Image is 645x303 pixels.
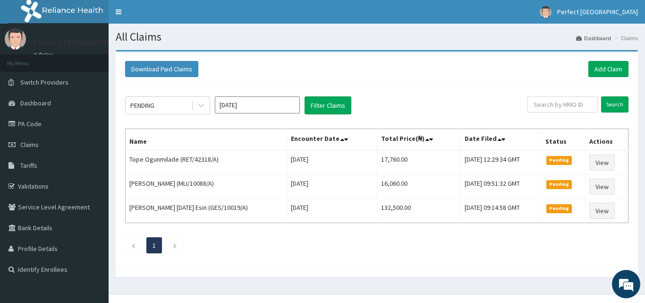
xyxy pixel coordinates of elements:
a: Online [33,52,56,58]
h1: All Claims [116,31,638,43]
input: Search [601,96,628,113]
td: [DATE] 09:51:32 GMT [460,175,541,199]
input: Search by HMO ID [527,96,598,113]
a: Add Claim [588,61,628,77]
button: Download Paid Claims [125,61,198,77]
th: Total Price(₦) [377,129,460,151]
td: 16,060.00 [377,175,460,199]
a: Dashboard [576,34,611,42]
td: [DATE] [287,150,377,175]
div: PENDING [130,101,154,110]
li: Claims [612,34,638,42]
span: Pending [546,156,572,164]
span: Claims [20,140,39,149]
span: Dashboard [20,99,51,107]
td: 132,500.00 [377,199,460,223]
td: [PERSON_NAME] (MLI/10088/A) [126,175,287,199]
td: [DATE] 09:14:58 GMT [460,199,541,223]
span: Pending [546,180,572,189]
button: Filter Claims [305,96,351,114]
img: User Image [540,6,552,18]
img: User Image [5,28,26,50]
td: Tope Ogunmilade (RET/42318/A) [126,150,287,175]
th: Encounter Date [287,129,377,151]
a: View [589,179,615,195]
th: Date Filed [460,129,541,151]
td: 17,760.00 [377,150,460,175]
span: Pending [546,204,572,213]
a: Page 1 is your current page [153,241,156,250]
input: Select Month and Year [215,96,300,113]
td: [DATE] [287,175,377,199]
span: Switch Providers [20,78,68,87]
th: Name [126,129,287,151]
a: View [589,203,615,219]
td: [DATE] 12:29:34 GMT [460,150,541,175]
td: [DATE] [287,199,377,223]
a: Previous page [131,241,136,250]
span: Tariffs [20,161,37,170]
th: Status [541,129,586,151]
span: Perfect [GEOGRAPHIC_DATA] [557,8,638,16]
th: Actions [586,129,628,151]
p: Perfect [GEOGRAPHIC_DATA] [33,38,141,47]
td: [PERSON_NAME] [DATE] Esin (GES/10019/A) [126,199,287,223]
a: Next page [173,241,177,250]
a: View [589,155,615,171]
